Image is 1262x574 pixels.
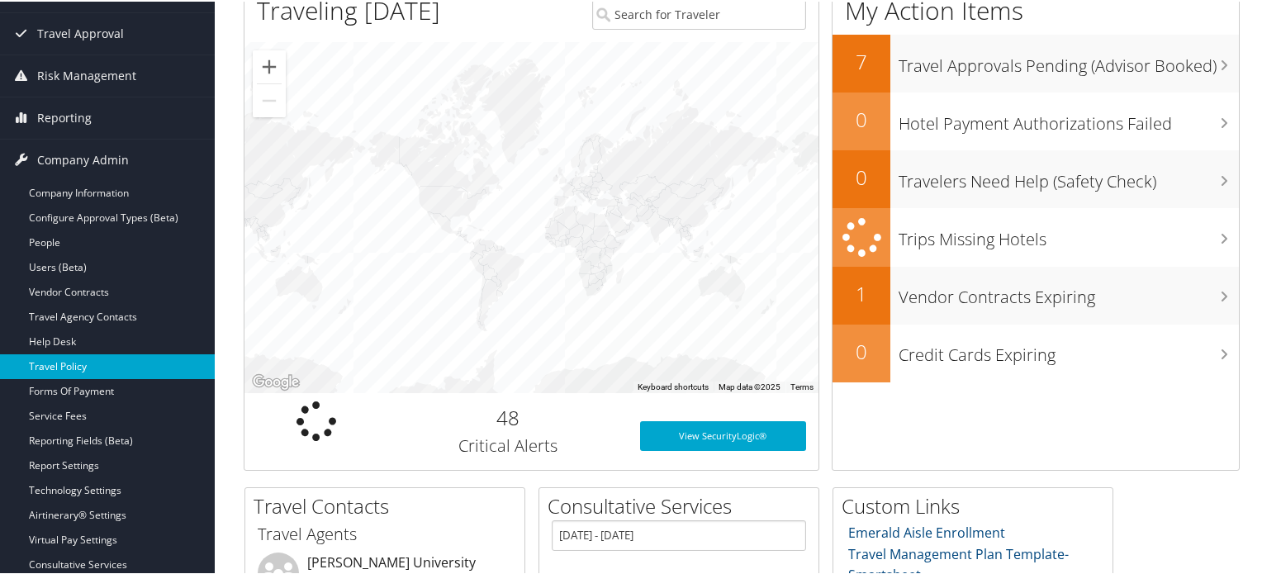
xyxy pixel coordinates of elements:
[833,265,1239,323] a: 1Vendor Contracts Expiring
[548,491,818,519] h2: Consultative Services
[899,102,1239,134] h3: Hotel Payment Authorizations Failed
[833,323,1239,381] a: 0Credit Cards Expiring
[401,433,615,456] h3: Critical Alerts
[833,149,1239,206] a: 0Travelers Need Help (Safety Check)
[899,160,1239,192] h3: Travelers Need Help (Safety Check)
[899,218,1239,249] h3: Trips Missing Hotels
[719,381,780,390] span: Map data ©2025
[249,370,303,391] a: Open this area in Google Maps (opens a new window)
[37,138,129,179] span: Company Admin
[833,91,1239,149] a: 0Hotel Payment Authorizations Failed
[401,402,615,430] h2: 48
[842,491,1113,519] h2: Custom Links
[833,206,1239,265] a: Trips Missing Hotels
[258,521,512,544] h3: Travel Agents
[899,276,1239,307] h3: Vendor Contracts Expiring
[848,522,1005,540] a: Emerald Aisle Enrollment
[640,420,807,449] a: View SecurityLogic®
[833,336,890,364] h2: 0
[638,380,709,391] button: Keyboard shortcuts
[37,96,92,137] span: Reporting
[254,491,524,519] h2: Travel Contacts
[899,45,1239,76] h3: Travel Approvals Pending (Advisor Booked)
[249,370,303,391] img: Google
[37,12,124,53] span: Travel Approval
[253,49,286,82] button: Zoom in
[253,83,286,116] button: Zoom out
[833,162,890,190] h2: 0
[37,54,136,95] span: Risk Management
[833,46,890,74] h2: 7
[833,33,1239,91] a: 7Travel Approvals Pending (Advisor Booked)
[833,104,890,132] h2: 0
[790,381,814,390] a: Terms (opens in new tab)
[899,334,1239,365] h3: Credit Cards Expiring
[833,278,890,306] h2: 1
